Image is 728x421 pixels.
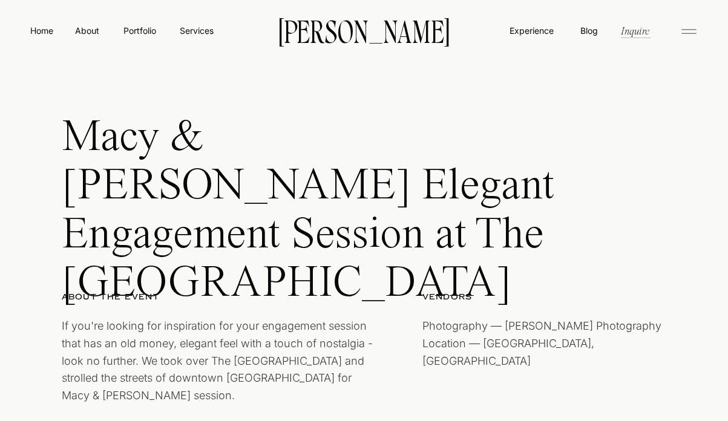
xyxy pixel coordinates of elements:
a: Home [28,24,56,37]
p: Photography — [PERSON_NAME] Photography Location — [GEOGRAPHIC_DATA], [GEOGRAPHIC_DATA] [422,318,674,394]
a: ABout the event [62,291,274,304]
a: Vendors [422,291,634,304]
a: Inquire [620,24,651,38]
a: Portfolio [118,24,161,37]
a: Services [179,24,214,37]
a: [PERSON_NAME] [260,18,468,43]
h1: Macy & [PERSON_NAME] Elegant Engagement Session at The [GEOGRAPHIC_DATA] [62,114,560,253]
a: Blog [577,24,600,36]
p: If you're looking for inspiration for your engagement session that has an old money, elegant feel... [62,318,381,394]
a: About [73,24,100,36]
a: Experience [508,24,555,37]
